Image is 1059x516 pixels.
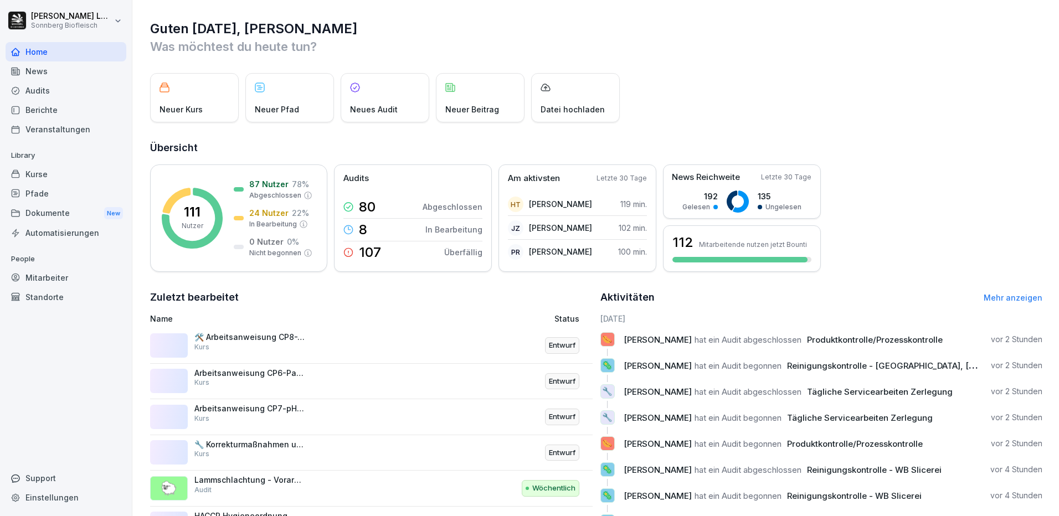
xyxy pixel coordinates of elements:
p: Mitarbeitende nutzen jetzt Bounti [699,240,807,249]
a: Berichte [6,100,126,120]
p: Abgeschlossen [423,201,482,213]
a: DokumenteNew [6,203,126,224]
p: 107 [359,246,381,259]
p: Neues Audit [350,104,398,115]
p: Arbeitsanweisung CP7-pH-Wert Messung [194,404,305,414]
span: [PERSON_NAME] [624,386,692,397]
span: Tägliche Servicearbeiten Zerlegung [787,412,933,423]
p: Datei hochladen [541,104,605,115]
span: hat ein Audit begonnen [695,438,782,449]
p: Kurs [194,342,209,352]
p: vor 4 Stunden [990,490,1042,501]
p: Arbeitsanweisung CP6-Pasteurisieren [194,368,305,378]
p: 🌭 [602,332,613,347]
p: 🦠 [602,488,613,503]
span: Produktkontrolle/Prozesskontrolle [807,334,943,345]
p: 102 min. [619,222,647,234]
span: hat ein Audit begonnen [695,412,782,423]
p: Neuer Beitrag [445,104,499,115]
span: [PERSON_NAME] [624,465,692,475]
p: 8 [359,223,367,236]
span: [PERSON_NAME] [624,360,692,371]
p: Library [6,147,126,164]
div: Veranstaltungen [6,120,126,139]
h2: Übersicht [150,140,1042,156]
a: Mehr anzeigen [984,293,1042,302]
a: Einstellungen [6,488,126,507]
h2: Aktivitäten [600,290,655,305]
a: Arbeitsanweisung CP6-PasteurisierenKursEntwurf [150,364,593,400]
p: Kurs [194,378,209,388]
p: [PERSON_NAME] Lumetsberger [31,12,112,21]
p: 24 Nutzer [249,207,289,219]
p: Am aktivsten [508,172,560,185]
a: Audits [6,81,126,100]
p: Audit [194,485,212,495]
h6: [DATE] [600,313,1043,324]
a: Arbeitsanweisung CP7-pH-Wert MessungKursEntwurf [150,399,593,435]
span: Produktkontrolle/Prozesskontrolle [787,438,923,449]
p: Überfällig [444,246,482,258]
p: Entwurf [549,411,575,422]
p: vor 2 Stunden [991,386,1042,397]
p: 🦠 [602,462,613,477]
a: Standorte [6,287,126,307]
p: [PERSON_NAME] [529,198,592,210]
p: 🔧 [602,384,613,399]
a: Home [6,42,126,61]
p: Was möchtest du heute tun? [150,38,1042,55]
p: 192 [682,190,718,202]
p: vor 2 Stunden [991,334,1042,345]
a: Pfade [6,184,126,203]
div: Support [6,468,126,488]
a: 🛠️ Arbeitsanweisung CP8-VakuumierenKursEntwurf [150,328,593,364]
p: Lammschlachtung - Vorarbeiten [194,475,305,485]
p: vor 4 Stunden [990,464,1042,475]
p: Gelesen [682,202,710,212]
p: 🛠️ Arbeitsanweisung CP8-Vakuumieren [194,332,305,342]
span: hat ein Audit abgeschlossen [695,386,801,397]
a: Kurse [6,164,126,184]
p: Abgeschlossen [249,190,301,200]
p: 87 Nutzer [249,178,289,190]
p: 135 [758,190,801,202]
span: Reinigungskontrolle - [GEOGRAPHIC_DATA], [GEOGRAPHIC_DATA] [787,360,1051,371]
p: Entwurf [549,340,575,351]
p: Nicht begonnen [249,248,301,258]
p: Kurs [194,414,209,424]
p: Neuer Pfad [255,104,299,115]
div: New [104,207,123,220]
span: hat ein Audit begonnen [695,491,782,501]
h2: Zuletzt bearbeitet [150,290,593,305]
p: 78 % [292,178,309,190]
p: 🌭 [602,436,613,451]
a: 🔧 Korrekturmaßnahmen und QualitätsmanagementKursEntwurf [150,435,593,471]
p: 🦠 [602,358,613,373]
p: [PERSON_NAME] [529,222,592,234]
p: Audits [343,172,369,185]
span: [PERSON_NAME] [624,412,692,423]
p: In Bearbeitung [249,219,297,229]
p: Status [554,313,579,324]
p: People [6,250,126,268]
span: [PERSON_NAME] [624,438,692,449]
span: hat ein Audit begonnen [695,360,782,371]
span: Reinigungskontrolle - WB Slicerei [807,465,942,475]
p: 0 % [287,236,299,247]
p: Entwurf [549,376,575,387]
p: 🔧 Korrekturmaßnahmen und Qualitätsmanagement [194,440,305,450]
div: HT [508,197,523,212]
p: Entwurf [549,447,575,458]
div: PR [508,244,523,260]
div: Automatisierungen [6,223,126,242]
h3: 112 [672,233,693,252]
h1: Guten [DATE], [PERSON_NAME] [150,20,1042,38]
a: News [6,61,126,81]
a: Mitarbeiter [6,268,126,287]
span: hat ein Audit abgeschlossen [695,465,801,475]
div: JZ [508,220,523,236]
